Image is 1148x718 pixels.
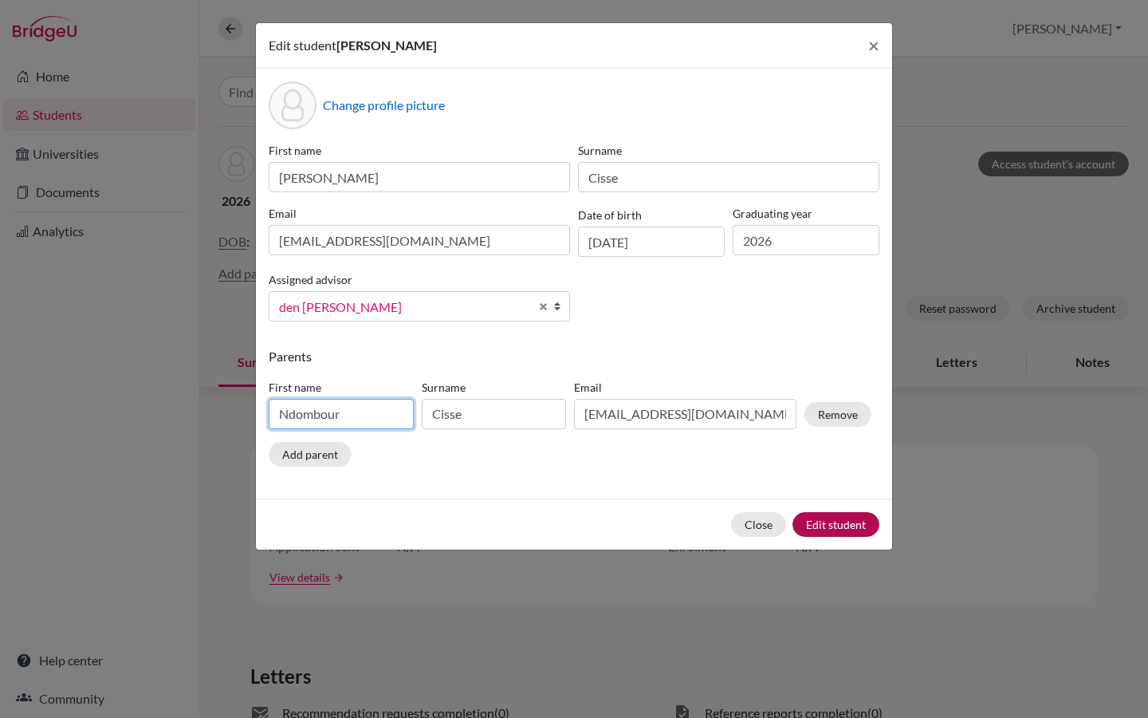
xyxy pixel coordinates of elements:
[269,37,336,53] span: Edit student
[269,81,316,129] div: Profile picture
[731,512,786,537] button: Close
[804,402,871,427] button: Remove
[733,205,879,222] label: Graduating year
[269,271,352,288] label: Assigned advisor
[269,379,414,396] label: First name
[578,207,642,223] label: Date of birth
[269,205,570,222] label: Email
[279,297,529,318] span: den [PERSON_NAME]
[422,379,567,396] label: Surname
[868,34,879,57] span: ×
[269,347,879,366] p: Parents
[574,379,796,396] label: Email
[855,23,892,68] button: Close
[269,142,570,159] label: First name
[336,37,437,53] span: [PERSON_NAME]
[578,142,879,159] label: Surname
[578,227,725,257] input: dd/mm/yyyy
[269,442,352,467] button: Add parent
[792,512,879,537] button: Edit student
